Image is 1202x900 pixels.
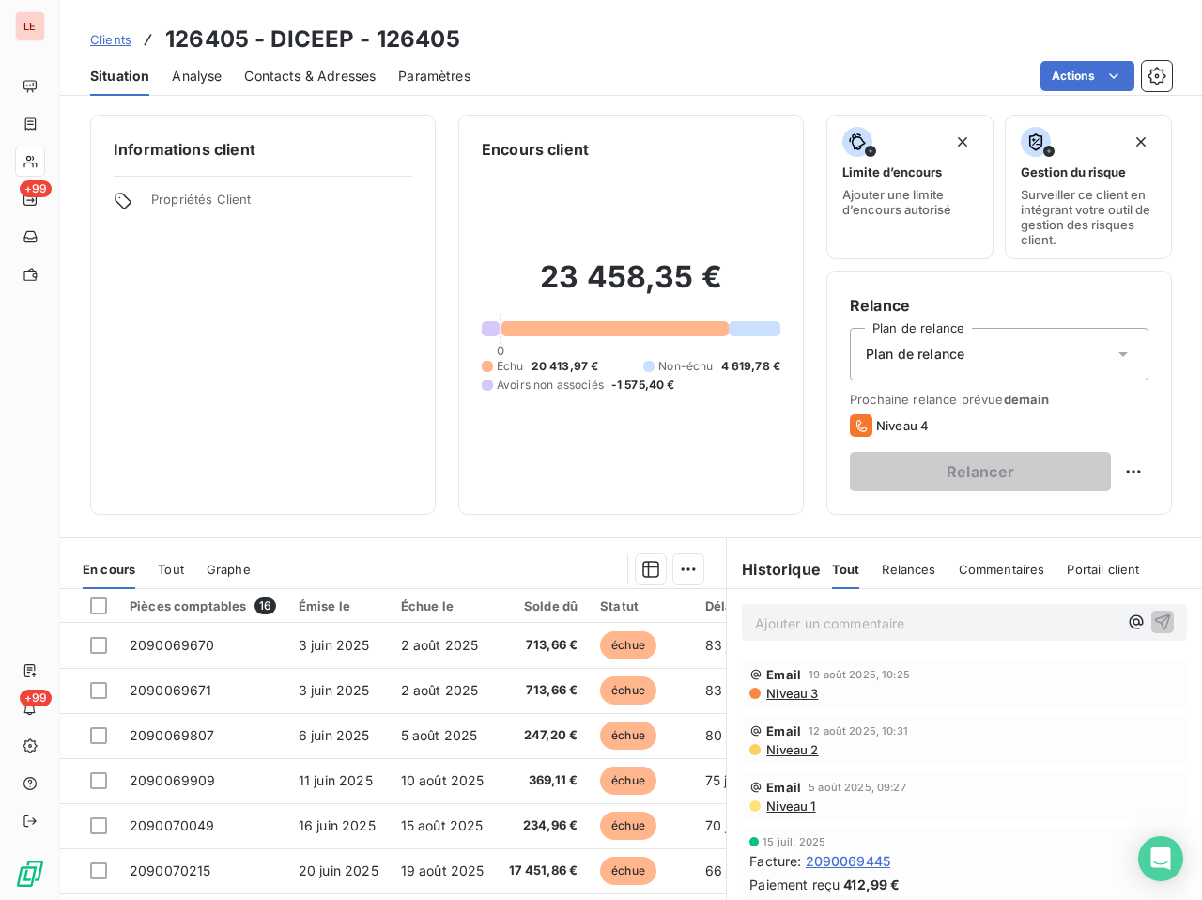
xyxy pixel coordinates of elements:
[130,637,215,653] span: 2090069670
[401,598,486,613] div: Échue le
[705,772,728,788] span: 75 j
[850,294,1148,317] h6: Relance
[600,598,682,613] div: Statut
[727,558,821,581] h6: Historique
[1040,61,1134,91] button: Actions
[766,780,801,795] span: Email
[509,681,578,700] span: 713,66 €
[766,667,801,682] span: Email
[254,597,276,614] span: 16
[959,562,1045,577] span: Commentaires
[705,817,729,833] span: 70 j
[401,637,479,653] span: 2 août 2025
[207,562,251,577] span: Graphe
[600,631,656,659] span: échue
[398,67,470,85] span: Paramètres
[151,192,412,218] span: Propriétés Client
[401,862,485,878] span: 19 août 2025
[15,859,45,889] img: Logo LeanPay
[806,851,891,871] span: 2090069445
[509,771,578,790] span: 369,11 €
[172,67,222,85] span: Analyse
[244,67,376,85] span: Contacts & Adresses
[600,722,656,750] span: échue
[600,767,656,795] span: échue
[876,418,929,433] span: Niveau 4
[1138,836,1183,881] div: Open Intercom Messenger
[497,358,524,375] span: Échu
[299,817,376,833] span: 16 juin 2025
[401,772,485,788] span: 10 août 2025
[721,358,781,375] span: 4 619,78 €
[509,816,578,835] span: 234,96 €
[130,727,215,743] span: 2090069807
[299,682,370,698] span: 3 juin 2025
[482,258,780,315] h2: 23 458,35 €
[705,727,730,743] span: 80 j
[832,562,860,577] span: Tout
[299,637,370,653] span: 3 juin 2025
[401,727,478,743] span: 5 août 2025
[1005,115,1172,259] button: Gestion du risqueSurveiller ce client en intégrant votre outil de gestion des risques client.
[401,682,479,698] span: 2 août 2025
[600,812,656,840] span: échue
[90,30,131,49] a: Clients
[705,637,730,653] span: 83 j
[158,562,184,577] span: Tout
[1021,164,1126,179] span: Gestion du risque
[130,817,215,833] span: 2090070049
[83,562,135,577] span: En cours
[15,184,44,214] a: +99
[482,138,589,161] h6: Encours client
[299,772,373,788] span: 11 juin 2025
[299,598,378,613] div: Émise le
[600,676,656,705] span: échue
[509,861,578,880] span: 17 451,86 €
[509,726,578,745] span: 247,20 €
[299,862,378,878] span: 20 juin 2025
[15,11,45,41] div: LE
[866,345,964,364] span: Plan de relance
[705,862,730,878] span: 66 j
[764,742,818,757] span: Niveau 2
[130,597,276,614] div: Pièces comptables
[826,115,994,259] button: Limite d’encoursAjouter une limite d’encours autorisé
[766,723,801,738] span: Email
[130,772,216,788] span: 2090069909
[842,187,978,217] span: Ajouter une limite d’encours autorisé
[611,377,675,394] span: -1 575,40 €
[843,875,900,894] span: 412,99 €
[764,686,818,701] span: Niveau 3
[809,725,908,737] span: 12 août 2025, 10:31
[90,32,131,47] span: Clients
[20,690,52,706] span: +99
[850,392,1148,407] span: Prochaine relance prévue
[20,180,52,197] span: +99
[749,851,801,871] span: Facture :
[1021,187,1156,247] span: Surveiller ce client en intégrant votre outil de gestion des risques client.
[764,799,815,814] span: Niveau 1
[509,636,578,655] span: 713,66 €
[809,669,910,680] span: 19 août 2025, 10:25
[497,343,504,358] span: 0
[130,682,212,698] span: 2090069671
[763,836,825,847] span: 15 juil. 2025
[850,452,1111,491] button: Relancer
[1067,562,1139,577] span: Portail client
[1004,392,1050,407] span: demain
[749,875,840,894] span: Paiement reçu
[299,727,370,743] span: 6 juin 2025
[600,857,656,885] span: échue
[509,598,578,613] div: Solde dû
[882,562,935,577] span: Relances
[90,67,149,85] span: Situation
[401,817,484,833] span: 15 août 2025
[532,358,599,375] span: 20 413,97 €
[165,23,460,56] h3: 126405 - DICEEP - 126405
[497,377,604,394] span: Avoirs non associés
[130,862,211,878] span: 2090070215
[809,782,906,793] span: 5 août 2025, 09:27
[705,598,756,613] div: Délai
[114,138,412,161] h6: Informations client
[658,358,713,375] span: Non-échu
